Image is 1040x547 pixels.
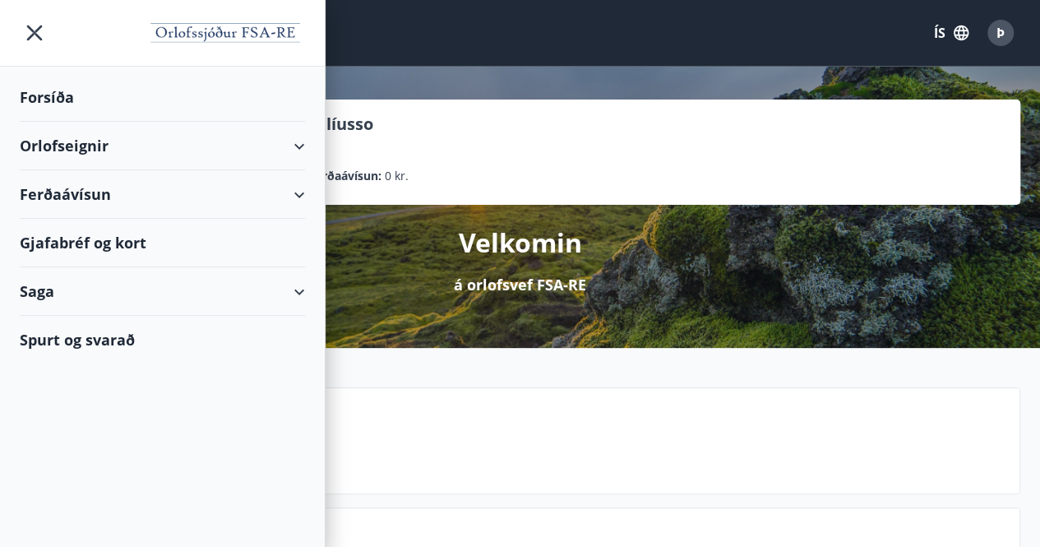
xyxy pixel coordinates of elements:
span: 0 kr. [385,167,409,185]
button: Þ [981,13,1020,53]
p: Ferðaávísun : [309,167,381,185]
button: menu [20,18,49,48]
p: Næstu helgi [141,429,1006,457]
p: á orlofsvef FSA-RE [454,274,586,295]
div: Saga [20,267,305,316]
p: Velkomin [459,225,582,261]
div: Ferðaávísun [20,170,305,219]
div: Spurt og svarað [20,316,305,364]
div: Forsíða [20,73,305,122]
div: Gjafabréf og kort [20,219,305,267]
button: ÍS [925,18,978,48]
img: union_logo [146,18,305,51]
span: Þ [996,24,1005,42]
div: Orlofseignir [20,122,305,170]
